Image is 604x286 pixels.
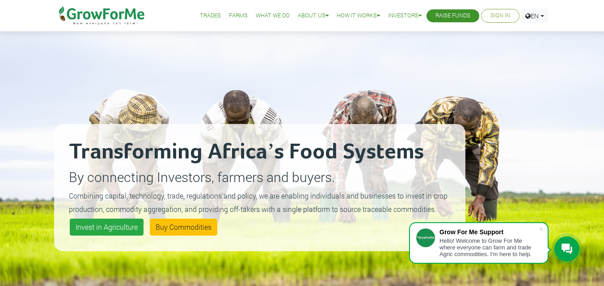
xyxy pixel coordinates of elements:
[150,219,217,236] a: Buy Commodities
[69,139,451,166] h2: Transforming Africa’s Food Systems
[439,237,539,257] div: Hello! Welcome to Grow For Me where everyone can farm and trade Agric commodities. I'm here to help.
[435,11,470,21] a: Raise Funds
[521,9,548,23] a: EN
[70,219,144,236] a: Invest in Agriculture
[256,11,290,21] a: What We Do
[200,11,221,21] a: Trades
[388,11,422,21] a: Investors
[69,167,451,187] p: By connecting Investors, farmers and buyers.
[490,11,510,21] a: Sign In
[69,191,448,214] small: Combining capital, technology, trade, regulations and policy, we are enabling individuals and bus...
[229,11,248,21] a: Farms
[298,11,329,21] a: About Us
[337,11,380,21] a: How it Works
[439,228,539,236] div: Grow For Me Support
